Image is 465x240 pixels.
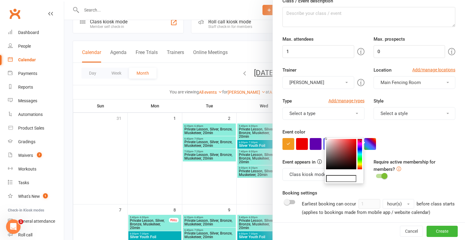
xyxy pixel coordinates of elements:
[374,107,455,120] button: Select a style
[387,201,402,207] span: hour(s)
[374,66,391,74] label: Location
[18,194,40,199] div: What's New
[282,168,364,181] button: Class kiosk mode, Book & Pay, Roll call, Clubworx website calendar and Member portal
[18,180,29,185] div: Tasks
[37,152,42,157] span: 7
[8,176,64,190] a: Tasks
[18,71,37,76] div: Payments
[18,112,43,117] div: Automations
[282,158,315,166] label: Event appears in
[381,80,421,85] span: Main Fencing Room
[8,67,64,80] a: Payments
[7,6,22,21] a: Clubworx
[282,107,364,120] button: Select a type
[43,193,48,198] span: 1
[282,128,305,136] label: Event color
[8,80,64,94] a: Reports
[8,215,64,228] a: General attendance kiosk mode
[374,97,384,105] label: Style
[18,98,37,103] div: Messages
[374,76,455,89] button: Main Fencing Room
[427,226,458,237] button: Create
[282,35,314,43] label: Max. attendees
[18,219,55,224] div: General attendance
[374,35,405,43] label: Max. prospects
[8,149,64,162] a: Waivers 7
[412,66,455,73] a: Add/manage locations
[18,57,36,62] div: Calendar
[18,167,36,171] div: Workouts
[8,53,64,67] a: Calendar
[18,232,32,237] div: Roll call
[8,190,64,203] a: What's New1
[282,66,296,74] label: Trainer
[282,97,292,105] label: Type
[18,139,35,144] div: Gradings
[18,30,39,35] div: Dashboard
[8,94,64,108] a: Messages
[8,108,64,121] a: Automations
[8,135,64,149] a: Gradings
[374,159,435,172] label: Require active membership for members?
[302,199,455,216] div: Earliest booking can occur
[18,153,33,158] div: Waivers
[18,126,44,130] div: Product Sales
[6,219,21,234] iframe: Intercom live chat
[358,137,364,145] button: ×
[18,44,31,49] div: People
[282,189,317,197] label: Booking settings
[18,85,33,90] div: Reports
[8,121,64,135] a: Product Sales
[8,162,64,176] a: Workouts
[400,226,423,237] button: Cancel
[8,26,64,39] a: Dashboard
[18,219,23,224] span: 1
[8,39,64,53] a: People
[282,76,354,89] button: [PERSON_NAME]
[328,97,364,104] a: Add/manage types
[383,199,414,209] button: hour(s)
